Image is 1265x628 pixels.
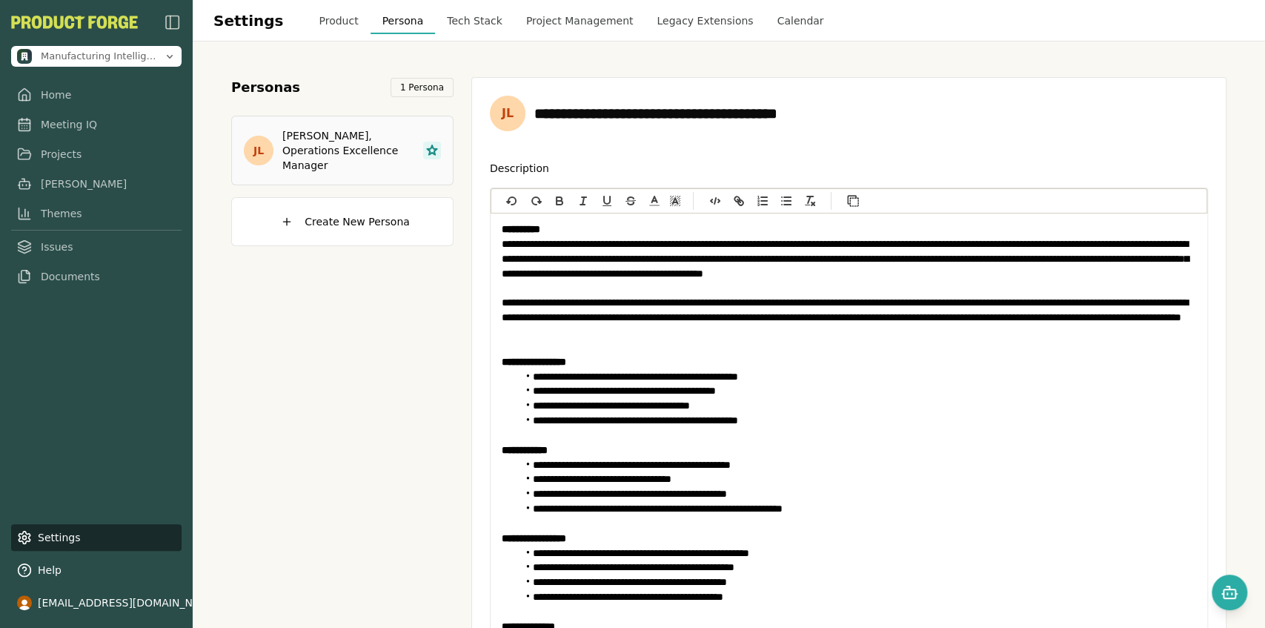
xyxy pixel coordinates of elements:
[435,7,514,34] button: Tech Stack
[620,192,641,210] button: Strike
[11,171,182,197] a: [PERSON_NAME]
[705,192,726,210] button: Code block
[17,49,32,64] img: Manufacturing Intelligence Hub
[843,192,863,210] button: Copy to clipboard
[11,589,182,616] button: [EMAIL_ADDRESS][DOMAIN_NAME]
[244,136,273,165] div: JL
[525,192,546,210] button: redo
[645,7,765,34] button: Legacy Extensions
[11,524,182,551] a: Settings
[514,7,645,34] button: Project Management
[391,78,454,97] span: 1 Persona
[231,197,454,246] button: Create New Persona
[490,96,525,131] div: JL
[765,7,835,34] button: Calendar
[305,214,410,229] span: Create New Persona
[11,16,138,29] button: PF-Logo
[11,111,182,138] a: Meeting IQ
[776,192,797,210] button: Bullet
[490,162,549,174] label: Description
[11,200,182,227] a: Themes
[11,234,182,260] a: Issues
[752,192,773,210] button: Ordered
[282,128,414,173] h3: [PERSON_NAME], Operations Excellence Manager
[800,192,820,210] button: Clean
[164,13,182,31] button: Close Sidebar
[11,16,138,29] img: Product Forge
[41,50,158,63] span: Manufacturing Intelligence Hub
[11,557,182,584] button: Help
[846,194,860,208] img: copy
[644,192,665,210] span: Color
[597,192,617,210] button: Underline
[371,7,436,34] button: Persona
[665,192,685,210] span: Background
[164,13,182,31] img: sidebar
[17,595,32,610] img: profile
[11,263,182,290] a: Documents
[728,192,749,210] button: Link
[213,10,283,32] h1: Settings
[231,77,300,98] h2: Personas
[423,142,441,159] button: Primary Persona
[11,82,182,108] a: Home
[549,192,570,210] button: Bold
[502,192,522,210] button: undo
[307,7,370,34] button: Product
[11,46,182,67] button: Open organization switcher
[1212,575,1247,610] button: Open chat
[11,141,182,168] a: Projects
[573,192,594,210] button: Italic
